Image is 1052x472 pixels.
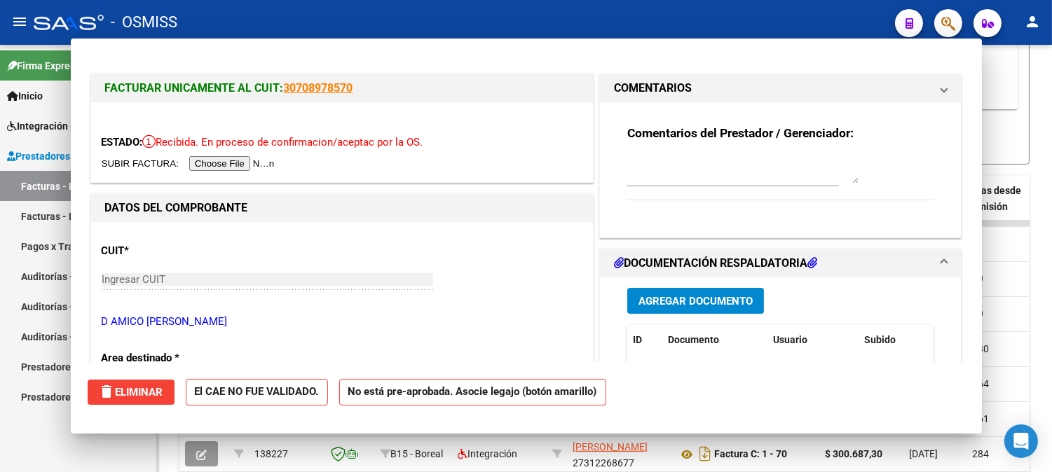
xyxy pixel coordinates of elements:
span: Documento [668,334,719,345]
p: CUIT [102,243,246,259]
span: ID [633,334,642,345]
button: Agregar Documento [627,288,764,314]
mat-icon: person [1024,13,1041,30]
datatable-header-cell: Usuario [767,325,859,355]
span: Integración (discapacidad) [7,118,137,134]
p: D AMICO [PERSON_NAME] [102,314,582,330]
span: Prestadores / Proveedores [7,148,135,164]
datatable-header-cell: ID [627,325,662,355]
span: FACTURAR UNICAMENTE AL CUIT: [105,81,284,95]
span: Firma Express [7,58,80,74]
strong: DATOS DEL COMPROBANTE [105,201,248,214]
span: 284 [972,448,989,459]
span: Eliminar [99,386,163,398]
strong: El CAE NO FUE VALIDADO. [186,379,328,406]
span: B15 - Boreal [390,448,443,459]
strong: Comentarios del Prestador / Gerenciador: [627,126,854,140]
span: Inicio [7,88,43,104]
datatable-header-cell: Documento [662,325,767,355]
span: Días desde Emisión [972,185,1021,212]
mat-icon: delete [99,383,116,400]
span: [PERSON_NAME] [573,441,648,452]
span: - OSMISS [111,7,177,38]
mat-expansion-panel-header: DOCUMENTACIÓN RESPALDATORIA [600,249,962,277]
h1: COMENTARIOS [614,80,692,97]
div: Open Intercom Messenger [1004,424,1038,458]
div: COMENTARIOS [600,102,962,237]
a: 30708978570 [284,81,353,95]
span: [DATE] [909,448,938,459]
span: ESTADO: [102,136,143,148]
span: Subido [864,334,896,345]
span: Agregar Documento [638,295,753,307]
p: Area destinado * [102,350,246,366]
button: Eliminar [88,380,175,405]
mat-expansion-panel-header: COMENTARIOS [600,74,962,102]
mat-icon: menu [11,13,28,30]
strong: $ 300.687,30 [825,448,882,459]
strong: Factura C: 1 - 70 [714,449,787,460]
i: Descargar documento [696,443,714,465]
datatable-header-cell: Días desde Emisión [966,176,1030,237]
span: Usuario [773,334,807,345]
datatable-header-cell: Subido [859,325,929,355]
span: Recibida. En proceso de confirmacion/aceptac por la OS. [143,136,423,148]
h1: DOCUMENTACIÓN RESPALDATORIA [614,255,817,272]
span: 138227 [254,448,288,459]
strong: No está pre-aprobada. Asocie legajo (botón amarillo) [339,379,606,406]
span: Integración [458,448,517,459]
div: 27312268677 [573,439,667,468]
